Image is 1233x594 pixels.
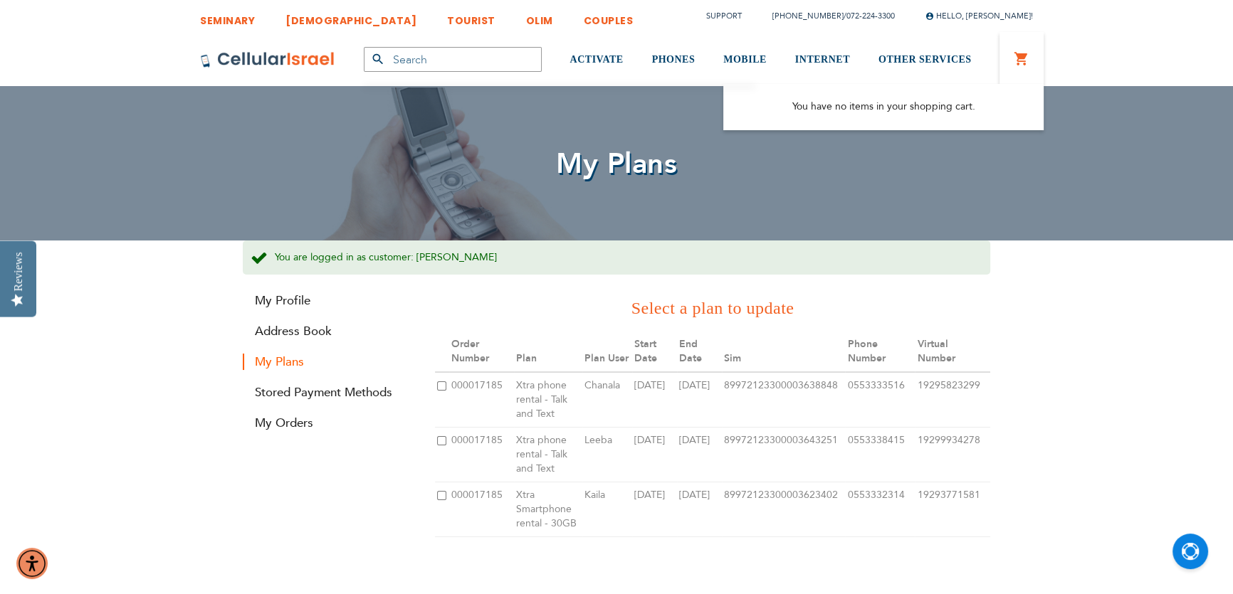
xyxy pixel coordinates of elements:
[878,33,972,87] a: OTHER SERVICES
[706,11,742,21] a: Support
[632,427,677,482] td: [DATE]
[570,54,624,65] span: ACTIVATE
[723,33,767,87] a: MOBILE
[845,482,915,536] td: 0553332314
[677,372,722,428] td: [DATE]
[915,482,990,536] td: 19293771581
[556,144,677,184] span: My Plans
[243,384,414,401] a: Stored Payment Methods
[758,6,895,26] li: /
[12,252,25,291] div: Reviews
[514,332,582,372] th: Plan
[722,332,845,372] th: Sim
[243,240,990,275] div: You are logged in as customer: [PERSON_NAME]
[584,4,634,30] a: COUPLES
[652,33,696,87] a: PHONES
[792,100,975,113] span: You have no items in your shopping cart.
[925,11,1033,21] span: Hello, [PERSON_NAME]!
[722,427,845,482] td: 89972123300003643251
[795,33,850,87] a: INTERNET
[16,548,48,579] div: Accessibility Menu
[514,427,582,482] td: Xtra phone rental - Talk and Text
[449,482,514,536] td: 000017185
[514,372,582,428] td: Xtra phone rental - Talk and Text
[722,372,845,428] td: 89972123300003638848
[449,427,514,482] td: 000017185
[243,292,414,309] a: My Profile
[435,296,990,320] h3: Select a plan to update
[772,11,844,21] a: [PHONE_NUMBER]
[677,332,722,372] th: End Date
[582,332,632,372] th: Plan User
[915,372,990,428] td: 19295823299
[845,372,915,428] td: 0553333516
[723,54,767,65] span: MOBILE
[915,427,990,482] td: 19299934278
[243,354,414,370] strong: My Plans
[677,482,722,536] td: [DATE]
[677,427,722,482] td: [DATE]
[243,415,414,431] a: My Orders
[285,4,416,30] a: [DEMOGRAPHIC_DATA]
[200,4,255,30] a: SEMINARY
[632,332,677,372] th: Start Date
[449,332,514,372] th: Order Number
[582,482,632,536] td: Kaila
[200,51,335,68] img: Cellular Israel Logo
[845,332,915,372] th: Phone Number
[449,372,514,428] td: 000017185
[878,54,972,65] span: OTHER SERVICES
[364,47,542,72] input: Search
[243,323,414,339] a: Address Book
[447,4,495,30] a: TOURIST
[915,332,990,372] th: Virtual Number
[582,372,632,428] td: Chanala
[632,482,677,536] td: [DATE]
[570,33,624,87] a: ACTIVATE
[722,482,845,536] td: 89972123300003623402
[795,54,850,65] span: INTERNET
[632,372,677,428] td: [DATE]
[526,4,553,30] a: OLIM
[846,11,895,21] a: 072-224-3300
[582,427,632,482] td: Leeba
[514,482,582,536] td: Xtra Smartphone rental - 30GB
[845,427,915,482] td: 0553338415
[652,54,696,65] span: PHONES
